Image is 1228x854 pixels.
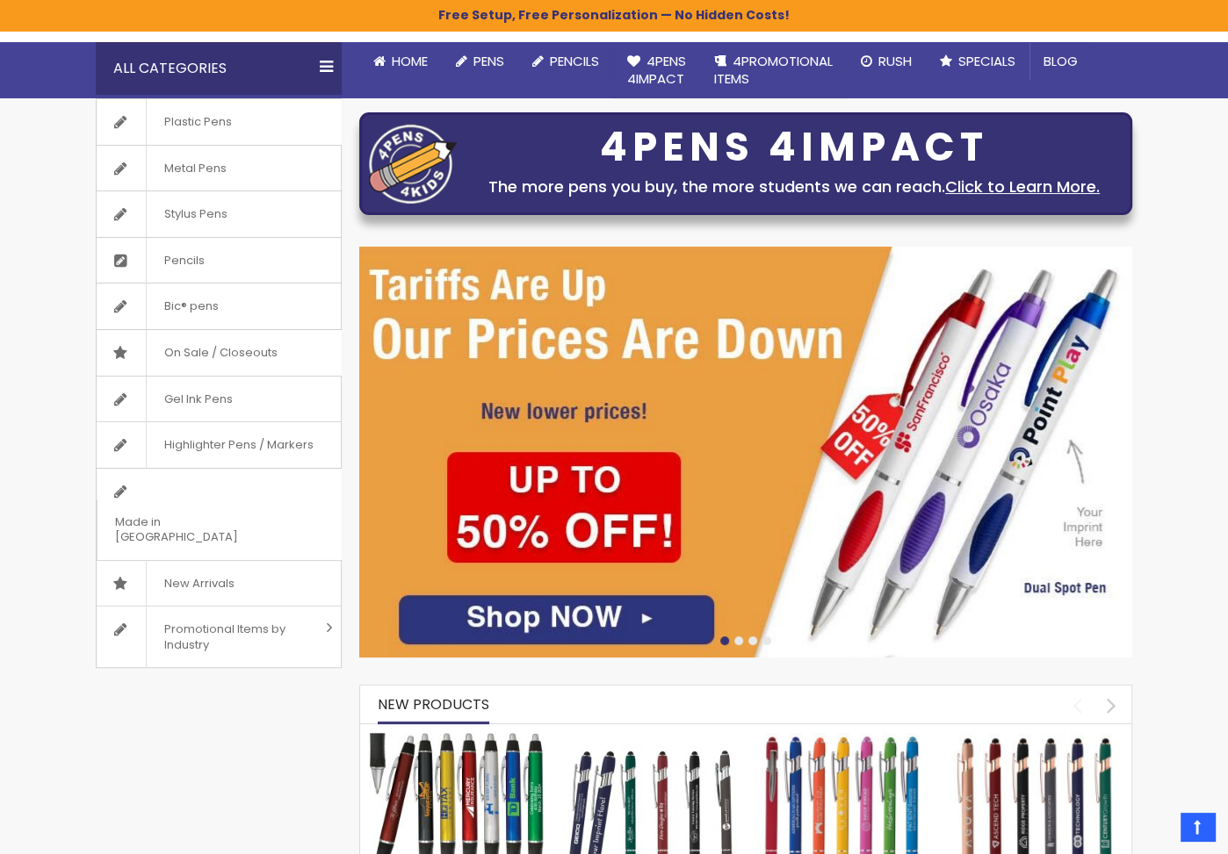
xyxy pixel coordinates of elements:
a: On Sale / Closeouts [97,330,341,376]
a: The Barton Custom Pens Special Offer [369,732,545,747]
span: Pencils [146,238,222,283]
a: Specials [926,42,1029,81]
span: On Sale / Closeouts [146,330,295,376]
div: 4PENS 4IMPACT [466,129,1123,166]
span: Promotional Items by Industry [146,606,320,667]
a: Blog [1029,42,1092,81]
a: Home [359,42,442,81]
span: Highlighter Pens / Markers [146,422,331,468]
a: Click to Learn More. [945,176,1100,197]
a: Pens [442,42,518,81]
a: 4PROMOTIONALITEMS [700,42,847,99]
a: 4Pens4impact [613,42,700,99]
div: next [1096,690,1127,721]
div: All Categories [96,42,342,95]
a: Bic® pens [97,283,341,329]
a: Stylus Pens [97,191,341,237]
span: 4Pens 4impact [627,52,686,88]
a: Ellipse Softy Rose Gold Classic with Stylus Pen - Silver Laser [948,732,1123,747]
a: Gel Ink Pens [97,377,341,422]
span: Stylus Pens [146,191,245,237]
img: /cheap-promotional-products.html [359,247,1132,657]
span: Plastic Pens [146,99,249,145]
span: Specials [958,52,1015,70]
span: New Products [378,694,489,714]
div: prev [1062,690,1093,721]
span: Gel Ink Pens [146,377,250,422]
span: Home [392,52,428,70]
span: Pens [473,52,504,70]
a: Pencils [97,238,341,283]
a: Highlighter Pens / Markers [97,422,341,468]
a: Metal Pens [97,146,341,191]
span: Pencils [550,52,599,70]
a: Promotional Items by Industry [97,606,341,667]
img: four_pen_logo.png [369,124,457,204]
a: Ellipse Softy Brights with Stylus Pen - Laser [755,732,930,747]
span: Rush [878,52,912,70]
a: Top [1181,813,1215,841]
div: The more pens you buy, the more students we can reach. [466,175,1123,199]
a: Rush [847,42,926,81]
span: New Arrivals [146,561,252,606]
a: New Arrivals [97,561,341,606]
a: Made in [GEOGRAPHIC_DATA] [97,469,341,560]
span: 4PROMOTIONAL ITEMS [714,52,833,88]
a: Pencils [518,42,613,81]
a: Plastic Pens [97,99,341,145]
span: Metal Pens [146,146,244,191]
span: Made in [GEOGRAPHIC_DATA] [97,499,297,560]
span: Blog [1044,52,1078,70]
span: Bic® pens [146,283,236,329]
a: Custom Soft Touch Metal Pen - Stylus Top [562,732,738,747]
